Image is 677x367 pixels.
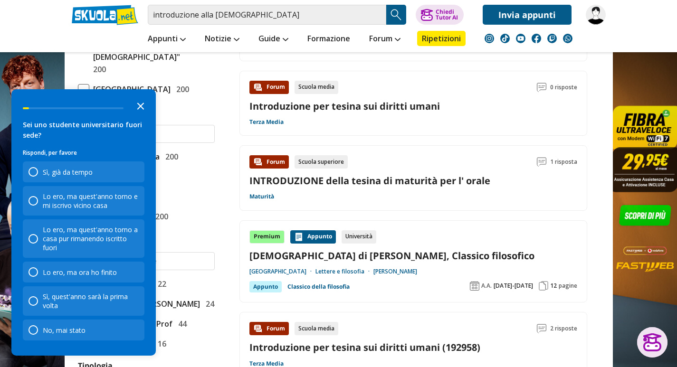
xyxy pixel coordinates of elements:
span: 1 risposta [550,155,577,169]
span: [DATE]-[DATE] [494,282,533,290]
span: 16 [154,338,166,350]
div: Scuola media [295,322,338,335]
div: No, mai stato [43,326,86,335]
a: Guide [256,31,291,48]
img: Forum contenuto [253,324,263,333]
a: Forum [367,31,403,48]
a: Maturità [249,193,274,200]
a: Invia appunti [483,5,572,25]
div: Forum [249,81,289,94]
span: 200 [152,210,168,223]
button: Search Button [386,5,406,25]
img: youtube [516,34,525,43]
span: 200 [172,83,189,95]
a: Classico della filosofia [287,281,350,292]
a: Ripetizioni [417,31,466,46]
div: Sì, quest'anno sarà la prima volta [43,292,139,310]
img: Forum contenuto [253,157,263,167]
img: twitch [547,34,557,43]
div: Scuola superiore [295,155,348,169]
img: Commenti lettura [537,83,546,92]
img: facebook [532,34,541,43]
span: 44 [174,318,187,330]
img: Commenti lettura [537,157,546,167]
img: instagram [485,34,494,43]
a: Notizie [202,31,242,48]
input: Cerca appunti, riassunti o versioni [148,5,386,25]
div: Chiedi Tutor AI [436,9,458,20]
span: 200 [162,151,178,163]
a: [GEOGRAPHIC_DATA] [249,268,315,275]
a: Lettere e filosofia [315,268,373,275]
span: 12 [550,282,557,290]
button: ChiediTutor AI [416,5,464,25]
div: Lo ero, ma quest'anno torno a casa pur rimanendo iscritto fuori [43,225,139,252]
span: A.A. [481,282,492,290]
div: Survey [11,89,156,356]
a: Introduzione per tesina sui diritti umani (192958) [249,341,480,354]
a: Appunti [145,31,188,48]
div: Forum [249,155,289,169]
div: Sì, quest'anno sarà la prima volta [23,286,144,316]
span: 2 risposte [550,322,577,335]
div: Appunto [290,230,336,244]
div: Lo ero, ma quest'anno torno a casa pur rimanendo iscritto fuori [23,219,144,258]
div: Sì, già da tempo [43,168,93,177]
div: Lo ero, ma quest'anno torno e mi iscrivo vicino casa [43,192,139,210]
span: 24 [202,298,214,310]
a: [PERSON_NAME] [373,268,417,275]
span: pagine [559,282,577,290]
img: Cerca appunti, riassunti o versioni [389,8,403,22]
img: tiktok [500,34,510,43]
span: 22 [154,278,166,290]
div: Sì, già da tempo [23,161,144,182]
div: Università [342,230,376,244]
img: edicolando [586,5,606,25]
div: Lo ero, ma ora ho finito [23,262,144,282]
div: Appunto [249,281,282,292]
div: Lo ero, ma ora ho finito [43,268,117,277]
span: [GEOGRAPHIC_DATA] [89,83,171,95]
a: [DEMOGRAPHIC_DATA] di [PERSON_NAME], Classico filosofico [249,249,577,262]
a: Terza Media [249,118,284,126]
a: INTRODUZIONE della tesina di maturità per l' orale [249,174,490,187]
span: 200 [89,63,106,75]
img: Forum contenuto [253,83,263,92]
div: Scuola media [295,81,338,94]
img: Commenti lettura [537,324,546,333]
div: Sei uno studente universitario fuori sede? [23,120,144,141]
div: Premium [249,230,285,244]
div: No, mai stato [23,320,144,340]
button: Close the survey [131,96,150,115]
span: 0 risposte [550,81,577,94]
div: Lo ero, ma quest'anno torno e mi iscrivo vicino casa [23,186,144,216]
a: Introduzione per tesina sui diritti umani [249,100,440,113]
img: WhatsApp [563,34,572,43]
div: Forum [249,322,289,335]
img: Pagine [539,281,548,291]
img: Anno accademico [470,281,479,291]
a: Formazione [305,31,353,48]
p: Rispondi, per favore [23,148,144,158]
img: Appunti contenuto [294,232,304,242]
